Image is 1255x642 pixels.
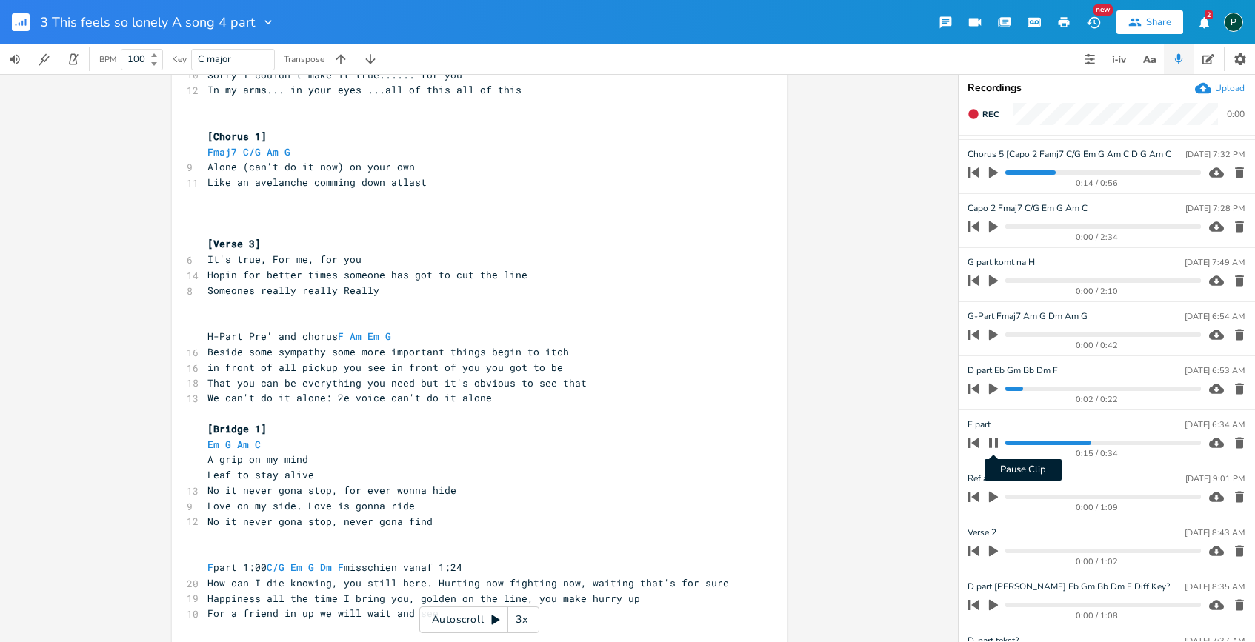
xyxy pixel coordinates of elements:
[1189,9,1219,36] button: 2
[207,160,415,173] span: Alone (can't do it now) on your own
[207,253,362,266] span: It's true, For me, for you
[1224,13,1243,32] div: Piepo
[284,55,324,64] div: Transpose
[993,504,1201,512] div: 0:00 / 1:09
[207,175,427,189] span: Like an avelanche comming down atlast
[367,330,379,343] span: Em
[1093,4,1113,16] div: New
[308,561,314,574] span: G
[993,287,1201,295] div: 0:00 / 2:10
[207,561,462,574] span: part 1:00 misschien vanaf 1:24
[993,449,1201,458] div: 0:15 / 0:34
[993,395,1201,404] div: 0:02 / 0:22
[1185,367,1245,375] div: [DATE] 6:53 AM
[968,472,988,486] span: Ref a
[1185,529,1245,537] div: [DATE] 8:43 AM
[207,68,462,81] span: Sorry I couldn't make it true...... for you
[207,330,397,343] span: H-Part Pre' and chorus
[1185,312,1245,321] div: [DATE] 6:54 AM
[207,452,308,466] span: A grip on my mind
[207,515,433,528] span: No it never gona stop, never gona find
[350,330,362,343] span: Am
[338,330,344,343] span: F
[419,606,539,633] div: Autoscroll
[982,109,999,120] span: Rec
[172,55,187,64] div: Key
[993,179,1201,187] div: 0:14 / 0:56
[255,438,261,451] span: C
[1185,421,1245,429] div: [DATE] 6:34 AM
[267,145,279,158] span: Am
[99,56,116,64] div: BPM
[207,83,522,96] span: In my arms... in your eyes ...all of this all of this
[1185,583,1245,591] div: [DATE] 8:35 AM
[968,83,1246,93] div: Recordings
[1185,475,1245,483] div: [DATE] 9:01 PM
[1227,110,1245,118] div: 0:00
[1195,80,1245,96] button: Upload
[968,201,1088,215] span: Capo 2 Fmaj7 C/G Em G Am C
[207,499,415,512] span: Love on my side. Love is gonna ride
[40,16,255,29] span: 3 This feels so lonely A song 4 part
[968,364,1058,378] span: D part Eb Gm Bb Dm F
[207,484,456,497] span: No it never gona stop, for ever wonna hide
[993,558,1201,566] div: 0:00 / 1:02
[207,284,379,297] span: Someones really really Really
[1215,82,1245,94] div: Upload
[968,526,996,540] span: Verse 2
[207,268,527,281] span: Hopin for better times someone has got to cut the line
[1185,204,1245,213] div: [DATE] 7:28 PM
[207,592,640,605] span: Happiness all the time I bring you, golden on the line, you make hurry up
[284,145,290,158] span: G
[267,561,284,574] span: C/G
[237,438,249,451] span: Am
[290,561,302,574] span: Em
[225,438,231,451] span: G
[243,145,261,158] span: C/G
[207,130,267,143] span: [Chorus 1]
[1185,258,1245,267] div: [DATE] 7:49 AM
[968,580,1170,594] span: D part [PERSON_NAME] Eb Gm Bb Dm F Diff Key?
[207,422,267,435] span: [Bridge 1]
[207,468,314,481] span: Leaf to stay alive
[968,418,991,432] span: F part
[1224,5,1243,39] button: P
[968,310,1088,324] span: G-Part Fmaj7 Am G Dm Am G
[207,237,261,250] span: [Verse 3]
[968,147,1171,161] span: Chorus 5 [Capo 2 Famj7 C/G Em G Am C D G Am C
[207,438,219,451] span: Em
[1205,10,1213,19] div: 2
[207,345,569,358] span: Beside some sympathy some more important things begin to itch
[198,53,231,66] span: C major
[207,561,213,574] span: F
[207,576,729,589] span: How can I die knowing, you still here. Hurting now fighting now, waiting that's for sure
[993,612,1201,620] div: 0:00 / 1:08
[207,391,492,404] span: We can't do it alone: 2e voice can't do it alone
[1079,9,1108,36] button: New
[207,145,237,158] span: Fmaj7
[1146,16,1171,29] div: Share
[1116,10,1183,34] button: Share
[984,431,1003,455] button: Pause Clip
[338,561,344,574] span: F
[968,255,1035,270] span: G part komt na H
[320,561,332,574] span: Dm
[207,376,587,389] span: That you can be everything you need but it's obvious to see that
[207,606,439,620] span: For a friend in up we will wait and see
[508,606,535,633] div: 3x
[385,330,391,343] span: G
[1185,150,1245,158] div: [DATE] 7:32 PM
[207,361,563,374] span: in front of all pickup you see in front of you you got to be
[993,341,1201,350] div: 0:00 / 0:42
[962,102,1005,126] button: Rec
[993,233,1201,241] div: 0:00 / 2:34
